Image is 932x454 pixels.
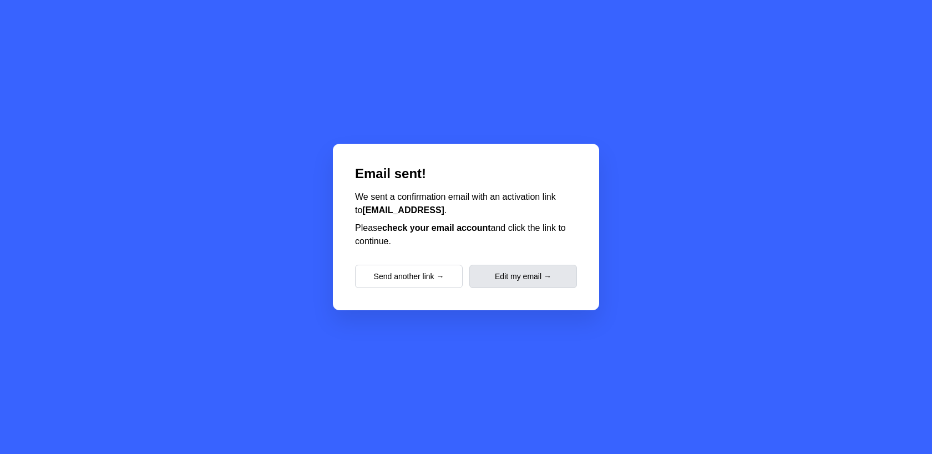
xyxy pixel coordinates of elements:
h2: Email sent! [355,166,577,181]
strong: check your email account [382,223,491,233]
p: Please and click the link to continue. [355,221,577,248]
p: We sent a confirmation email with an activation link to . [355,190,577,217]
strong: [EMAIL_ADDRESS] [362,205,444,215]
button: Send another link → [355,265,463,288]
button: Edit my email → [469,265,577,288]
